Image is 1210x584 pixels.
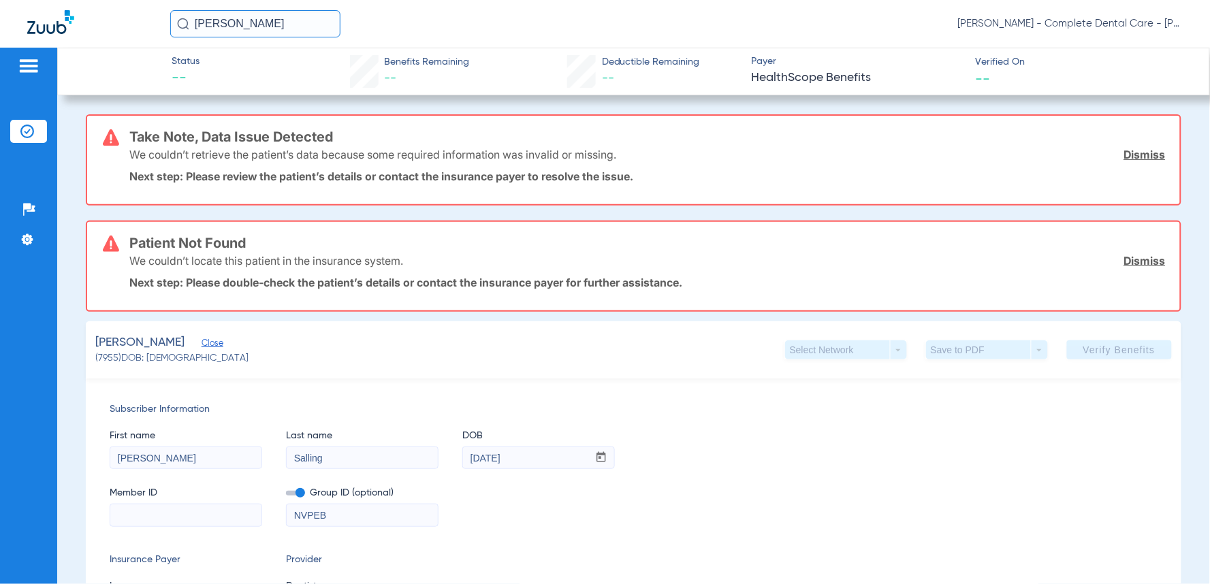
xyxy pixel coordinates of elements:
span: Last name [286,429,439,443]
span: -- [384,72,396,84]
img: Zuub Logo [27,10,74,34]
p: We couldn’t locate this patient in the insurance system. [129,254,403,267]
span: First name [110,429,262,443]
span: [PERSON_NAME] [95,334,185,351]
a: Dismiss [1124,148,1166,161]
span: -- [602,72,614,84]
span: Subscriber Information [110,402,1157,417]
img: hamburger-icon [18,58,39,74]
span: Status [172,54,200,69]
h3: Take Note, Data Issue Detected [129,130,1165,144]
span: Insurance Payer [110,553,262,567]
span: -- [976,71,991,85]
span: Deductible Remaining [602,55,700,69]
span: DOB [462,429,615,443]
img: error-icon [103,129,119,146]
h3: Patient Not Found [129,236,1165,250]
p: We couldn’t retrieve the patient’s data because some required information was invalid or missing. [129,148,616,161]
iframe: Chat Widget [1142,519,1210,584]
a: Dismiss [1124,254,1166,267]
img: error-icon [103,236,119,252]
p: Next step: Please review the patient’s details or contact the insurance payer to resolve the issue. [129,169,1165,183]
span: Group ID (optional) [286,486,439,500]
span: Verified On [976,55,1188,69]
button: Open calendar [588,447,615,469]
img: Search Icon [177,18,189,30]
span: Payer [752,54,964,69]
span: (7955) DOB: [DEMOGRAPHIC_DATA] [95,351,249,366]
span: [PERSON_NAME] - Complete Dental Care - [PERSON_NAME] [PERSON_NAME], DDS, [GEOGRAPHIC_DATA] [958,17,1183,31]
span: Member ID [110,486,262,500]
span: HealthScope Benefits [752,69,964,86]
input: Search for patients [170,10,340,37]
span: Provider [286,553,439,567]
span: -- [172,69,200,88]
span: Close [202,338,214,351]
span: Benefits Remaining [384,55,469,69]
p: Next step: Please double-check the patient’s details or contact the insurance payer for further a... [129,276,1165,289]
